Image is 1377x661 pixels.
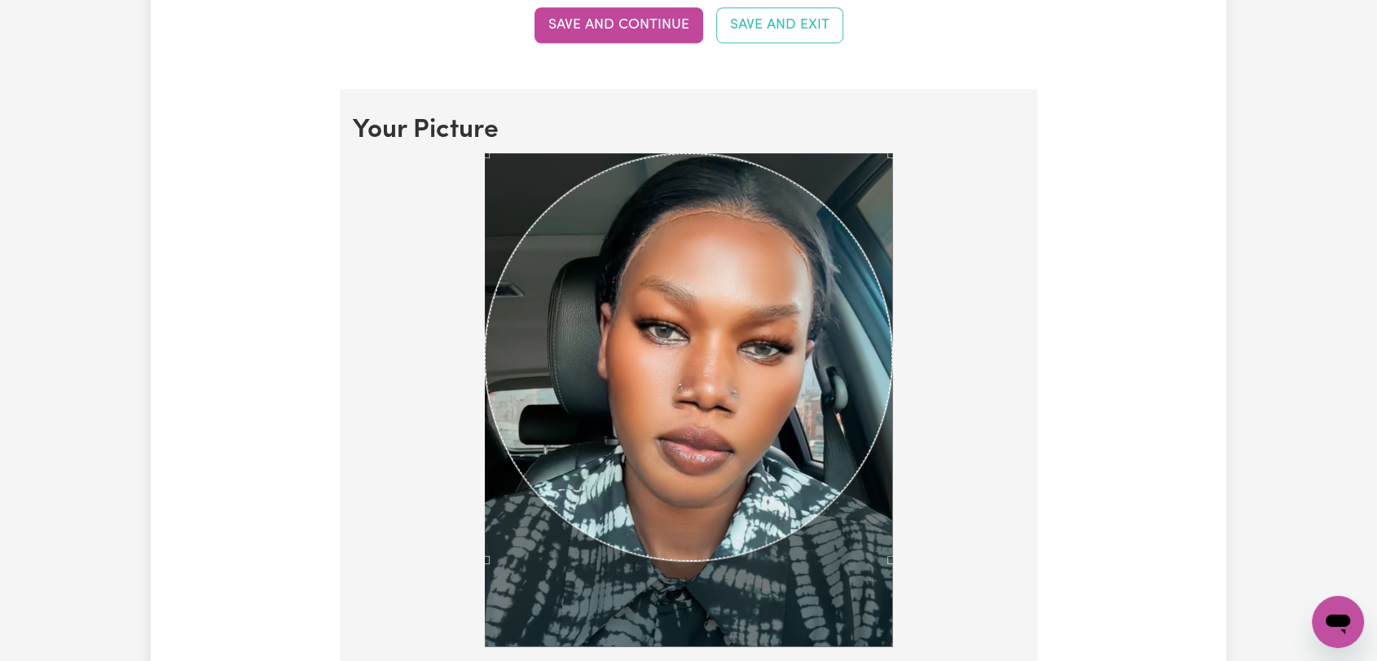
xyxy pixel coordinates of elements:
[485,153,892,561] div: Use the arrow keys to move the crop selection area
[485,153,892,646] img: 2Q==
[1312,596,1364,648] iframe: Button to launch messaging window
[353,115,1024,146] h2: Your Picture
[535,7,703,43] button: Save and continue
[716,7,843,43] button: Save and Exit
